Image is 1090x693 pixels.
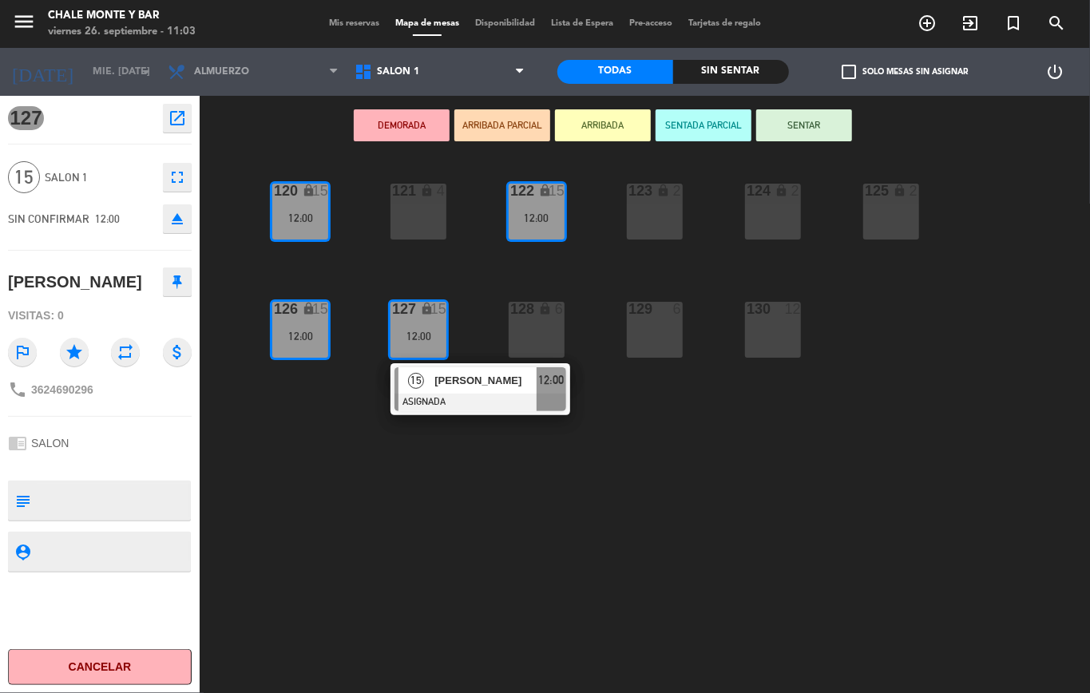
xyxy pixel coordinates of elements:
[420,302,434,315] i: lock
[775,184,788,197] i: lock
[628,184,629,198] div: 123
[747,302,747,316] div: 130
[509,212,565,224] div: 12:00
[555,109,651,141] button: ARRIBADA
[454,109,550,141] button: ARRIBADA PARCIAL
[60,338,89,366] i: star
[756,109,852,141] button: SENTAR
[842,65,856,79] span: check_box_outline_blank
[656,184,670,197] i: lock
[31,383,93,396] span: 3624690296
[392,302,393,316] div: 127
[893,184,906,197] i: lock
[910,184,919,198] div: 2
[31,437,69,449] span: SALON
[168,168,187,187] i: fullscreen
[8,649,192,685] button: Cancelar
[8,434,27,453] i: chrome_reader_mode
[387,19,467,28] span: Mapa de mesas
[95,212,120,225] span: 12:00
[14,543,31,560] i: person_pin
[194,66,249,77] span: Almuerzo
[272,212,328,224] div: 12:00
[312,302,328,316] div: 15
[1045,62,1064,81] i: power_settings_new
[354,109,450,141] button: DEMORADA
[48,8,196,24] div: Chale Monte y Bar
[274,302,275,316] div: 126
[8,161,40,193] span: 15
[111,338,140,366] i: repeat
[961,14,980,33] i: exit_to_app
[274,184,275,198] div: 120
[420,184,434,197] i: lock
[168,109,187,128] i: open_in_new
[555,302,565,316] div: 6
[673,184,683,198] div: 2
[137,62,156,81] i: arrow_drop_down
[48,24,196,40] div: viernes 26. septiembre - 11:03
[408,373,424,389] span: 15
[865,184,866,198] div: 125
[302,184,315,197] i: lock
[392,184,393,198] div: 121
[168,209,187,228] i: eject
[12,10,36,34] i: menu
[312,184,328,198] div: 15
[8,269,142,295] div: [PERSON_NAME]
[434,372,537,389] span: [PERSON_NAME]
[12,10,36,39] button: menu
[785,302,801,316] div: 12
[390,331,446,342] div: 12:00
[14,492,31,509] i: subject
[467,19,543,28] span: Disponibilidad
[437,184,446,198] div: 4
[673,302,683,316] div: 6
[656,109,751,141] button: SENTADA PARCIAL
[747,184,747,198] div: 124
[680,19,769,28] span: Tarjetas de regalo
[8,106,44,130] span: 127
[842,65,968,79] label: Solo mesas sin asignar
[791,184,801,198] div: 2
[673,60,789,84] div: Sin sentar
[1004,14,1023,33] i: turned_in_not
[430,302,446,316] div: 15
[45,168,155,187] span: SALON 1
[8,380,27,399] i: phone
[557,60,673,84] div: Todas
[549,184,565,198] div: 15
[1047,14,1066,33] i: search
[8,302,192,330] div: Visitas: 0
[377,66,419,77] span: SALON 1
[272,331,328,342] div: 12:00
[539,370,565,390] span: 12:00
[163,163,192,192] button: fullscreen
[163,338,192,366] i: attach_money
[543,19,621,28] span: Lista de Espera
[538,184,552,197] i: lock
[621,19,680,28] span: Pre-acceso
[163,204,192,233] button: eject
[510,302,511,316] div: 128
[163,104,192,133] button: open_in_new
[8,338,37,366] i: outlined_flag
[538,302,552,315] i: lock
[321,19,387,28] span: Mis reservas
[918,14,937,33] i: add_circle_outline
[302,302,315,315] i: lock
[8,212,89,225] span: SIN CONFIRMAR
[510,184,511,198] div: 122
[628,302,629,316] div: 129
